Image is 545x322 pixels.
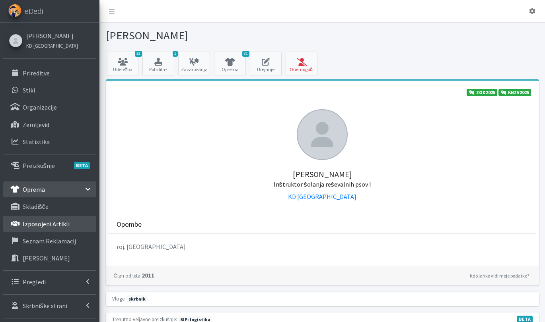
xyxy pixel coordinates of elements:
p: skladišče [23,202,49,210]
a: Seznam reklamacij [3,233,96,249]
small: Inštruktor šolanja reševalnih psov I [274,180,371,188]
p: Organizacije [23,103,57,111]
button: 1 Potrdila [142,52,174,75]
small: KD [GEOGRAPHIC_DATA] [26,42,78,49]
span: BETA [74,162,90,169]
p: [PERSON_NAME] [23,254,70,262]
a: Kdo lahko vidi moje podatke? [468,271,531,281]
a: skladišče [3,199,96,214]
a: Stiki [3,82,96,98]
h5: [PERSON_NAME] [114,160,531,189]
p: Statistika [23,138,50,146]
a: Statistika [3,134,96,150]
a: Oprema [3,181,96,197]
a: Pregledi [3,274,96,290]
a: Prireditve [3,65,96,81]
span: 1 [173,51,178,57]
p: roj. [GEOGRAPHIC_DATA] [117,242,528,251]
h1: [PERSON_NAME] [106,29,319,42]
a: ZOD2025 [467,89,497,96]
small: Član od leta: [114,272,142,279]
p: Preizkušnje [23,162,55,170]
a: 32 Udeležba [107,52,138,75]
a: KD [GEOGRAPHIC_DATA] [26,40,78,50]
a: 31 Oprema [214,52,246,75]
p: Izposojeni artikli [23,220,70,228]
p: Skrbniške strani [23,302,67,310]
img: eDedi [8,4,21,17]
a: [PERSON_NAME] [26,31,78,40]
h3: Opombe [117,220,142,229]
p: Zemljevid [23,121,49,129]
a: KNZV2025 [498,89,531,96]
a: Organizacije [3,99,96,115]
a: PreizkušnjeBETA [3,158,96,174]
p: Stiki [23,86,35,94]
p: Seznam reklamacij [23,237,76,245]
button: Onemogoči [286,52,317,75]
small: Vloge: [112,295,126,302]
a: Skrbniške strani [3,298,96,314]
span: 32 [135,51,142,57]
a: KD [GEOGRAPHIC_DATA] [288,193,356,201]
a: Zavarovanja [178,52,210,75]
a: Izposojeni artikli [3,216,96,232]
a: Urejanje [250,52,282,75]
p: Prireditve [23,69,50,77]
a: Zemljevid [3,117,96,133]
span: skrbnik [127,295,148,303]
span: eDedi [25,5,43,17]
strong: 2011 [114,271,154,279]
a: [PERSON_NAME] [3,250,96,266]
p: Pregledi [23,278,46,286]
span: 31 [242,51,249,57]
p: Oprema [23,185,45,193]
